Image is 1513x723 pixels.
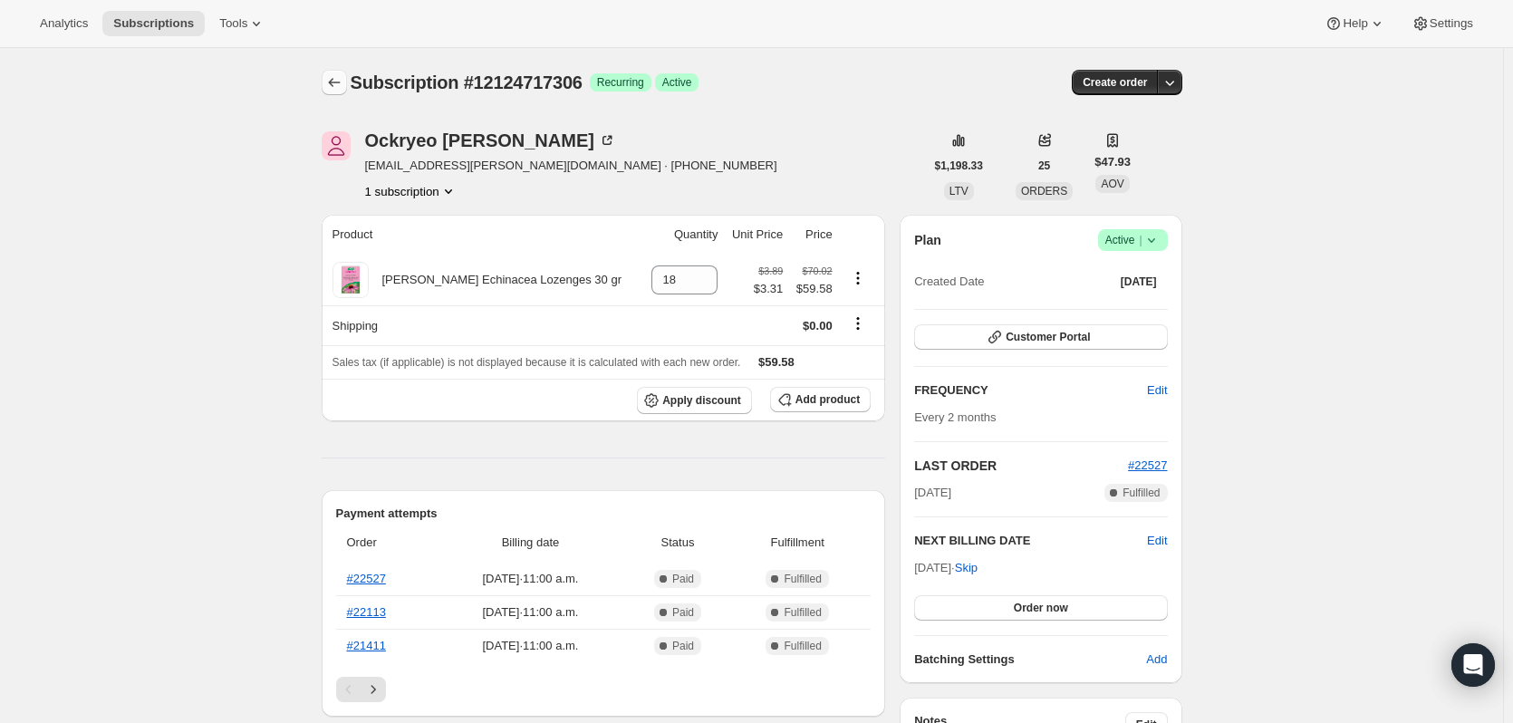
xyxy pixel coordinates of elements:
[365,157,777,175] span: [EMAIL_ADDRESS][PERSON_NAME][DOMAIN_NAME] · [PHONE_NUMBER]
[1006,330,1090,344] span: Customer Portal
[914,273,984,291] span: Created Date
[1128,458,1167,472] a: #22527
[914,651,1146,669] h6: Batching Settings
[336,523,436,563] th: Order
[1128,457,1167,475] button: #22527
[784,639,821,653] span: Fulfilled
[322,215,643,255] th: Product
[1147,381,1167,400] span: Edit
[672,572,694,586] span: Paid
[1094,153,1131,171] span: $47.93
[351,72,583,92] span: Subscription #12124717306
[642,215,723,255] th: Quantity
[914,324,1167,350] button: Customer Portal
[914,561,978,574] span: [DATE] ·
[631,534,724,552] span: Status
[955,559,978,577] span: Skip
[322,305,643,345] th: Shipping
[336,505,872,523] h2: Payment attempts
[1014,601,1068,615] span: Order now
[365,182,458,200] button: Product actions
[1136,376,1178,405] button: Edit
[1123,486,1160,500] span: Fulfilled
[332,356,741,369] span: Sales tax (if applicable) is not displayed because it is calculated with each new order.
[1105,231,1161,249] span: Active
[1314,11,1396,36] button: Help
[1121,275,1157,289] span: [DATE]
[1451,643,1495,687] div: Open Intercom Messenger
[40,16,88,31] span: Analytics
[597,75,644,90] span: Recurring
[347,572,386,585] a: #22527
[944,554,988,583] button: Skip
[672,605,694,620] span: Paid
[208,11,276,36] button: Tools
[770,387,871,412] button: Add product
[1083,75,1147,90] span: Create order
[754,280,784,298] span: $3.31
[914,532,1147,550] h2: NEXT BILLING DATE
[1430,16,1473,31] span: Settings
[1139,233,1142,247] span: |
[102,11,205,36] button: Subscriptions
[1072,70,1158,95] button: Create order
[336,677,872,702] nav: Pagination
[803,265,833,276] small: $70.02
[637,387,752,414] button: Apply discount
[347,605,386,619] a: #22113
[758,355,795,369] span: $59.58
[440,637,621,655] span: [DATE] · 11:00 a.m.
[1021,185,1067,198] span: ORDERS
[914,381,1147,400] h2: FREQUENCY
[843,268,872,288] button: Product actions
[843,313,872,333] button: Shipping actions
[361,677,386,702] button: Next
[440,534,621,552] span: Billing date
[1401,11,1484,36] button: Settings
[794,280,832,298] span: $59.58
[219,16,247,31] span: Tools
[369,271,622,289] div: [PERSON_NAME] Echinacea Lozenges 30 gr
[1110,269,1168,294] button: [DATE]
[347,639,386,652] a: #21411
[803,319,833,333] span: $0.00
[1135,645,1178,674] button: Add
[758,265,783,276] small: $3.89
[1038,159,1050,173] span: 25
[784,605,821,620] span: Fulfilled
[914,484,951,502] span: [DATE]
[662,393,741,408] span: Apply discount
[723,215,788,255] th: Unit Price
[1147,532,1167,550] button: Edit
[113,16,194,31] span: Subscriptions
[1343,16,1367,31] span: Help
[935,159,983,173] span: $1,198.33
[29,11,99,36] button: Analytics
[1027,153,1061,178] button: 25
[735,534,860,552] span: Fulfillment
[914,410,996,424] span: Every 2 months
[322,131,351,160] span: Ockryeo Chang
[784,572,821,586] span: Fulfilled
[1146,651,1167,669] span: Add
[440,570,621,588] span: [DATE] · 11:00 a.m.
[914,457,1128,475] h2: LAST ORDER
[788,215,837,255] th: Price
[924,153,994,178] button: $1,198.33
[795,392,860,407] span: Add product
[914,595,1167,621] button: Order now
[332,262,369,298] img: product img
[914,231,941,249] h2: Plan
[365,131,616,149] div: Ockryeo [PERSON_NAME]
[949,185,969,198] span: LTV
[1101,178,1123,190] span: AOV
[322,70,347,95] button: Subscriptions
[672,639,694,653] span: Paid
[662,75,692,90] span: Active
[440,603,621,622] span: [DATE] · 11:00 a.m.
